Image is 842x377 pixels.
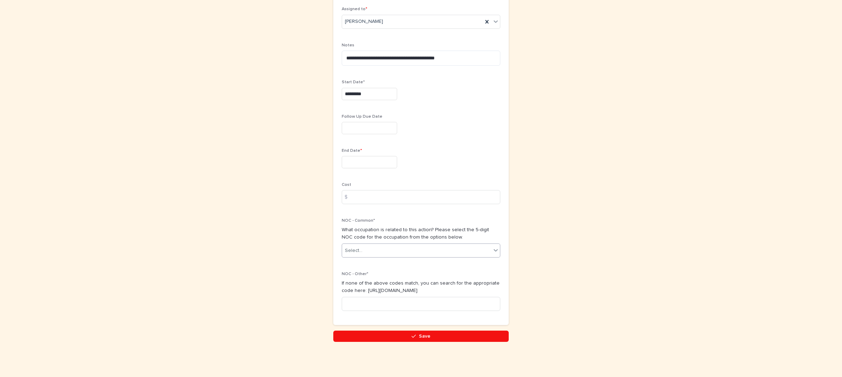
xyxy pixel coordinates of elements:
div: Select... [345,247,362,254]
p: What occupation is related to this action? Please select the 5-digit NOC code for the occupation ... [342,226,500,241]
span: Save [419,334,430,339]
span: Cost [342,183,351,187]
span: NOC - Common* [342,219,375,223]
span: NOC - Other* [342,272,368,276]
span: Start Date* [342,80,365,84]
span: End Date [342,149,362,153]
span: [PERSON_NAME] [345,18,383,25]
span: Assigned to [342,7,367,11]
span: Notes [342,43,354,47]
p: If none of the above codes match, you can search for the appropriate code here: [URL][DOMAIN_NAME] [342,280,500,294]
button: Save [333,331,509,342]
span: Follow Up Due Date [342,115,382,119]
div: $ [342,190,356,204]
